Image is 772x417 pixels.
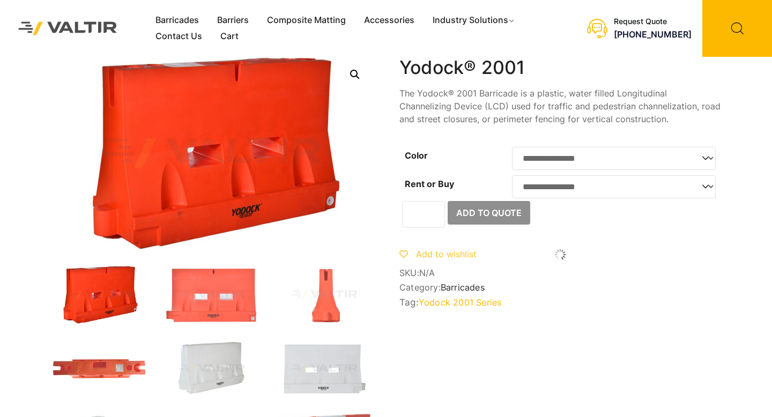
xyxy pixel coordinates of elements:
[146,28,211,44] a: Contact Us
[276,266,373,324] img: 2001_Org_Side.jpg
[51,340,147,398] img: 2001_Org_Top.jpg
[402,201,445,228] input: Product quantity
[164,340,260,398] img: 2001_Nat_3Q-1.jpg
[258,12,355,28] a: Composite Matting
[405,150,428,161] label: Color
[51,266,147,324] img: 2001_Org_3Q-1.jpg
[355,12,424,28] a: Accessories
[441,282,485,293] a: Barricades
[448,201,530,225] button: Add to Quote
[208,12,258,28] a: Barriers
[164,266,260,324] img: 2001_Org_Front.jpg
[399,297,721,308] span: Tag:
[424,12,525,28] a: Industry Solutions
[419,297,502,308] a: Yodock 2001 Series
[405,178,454,189] label: Rent or Buy
[211,28,248,44] a: Cart
[419,267,435,278] span: N/A
[399,57,721,79] h1: Yodock® 2001
[399,268,721,278] span: SKU:
[399,282,721,293] span: Category:
[146,12,208,28] a: Barricades
[614,17,692,26] div: Request Quote
[8,11,128,45] img: Valtir Rentals
[276,340,373,398] img: 2001_Nat_Front.jpg
[399,87,721,125] p: The Yodock® 2001 Barricade is a plastic, water filled Longitudinal Channelizing Device (LCD) used...
[614,29,692,40] a: [PHONE_NUMBER]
